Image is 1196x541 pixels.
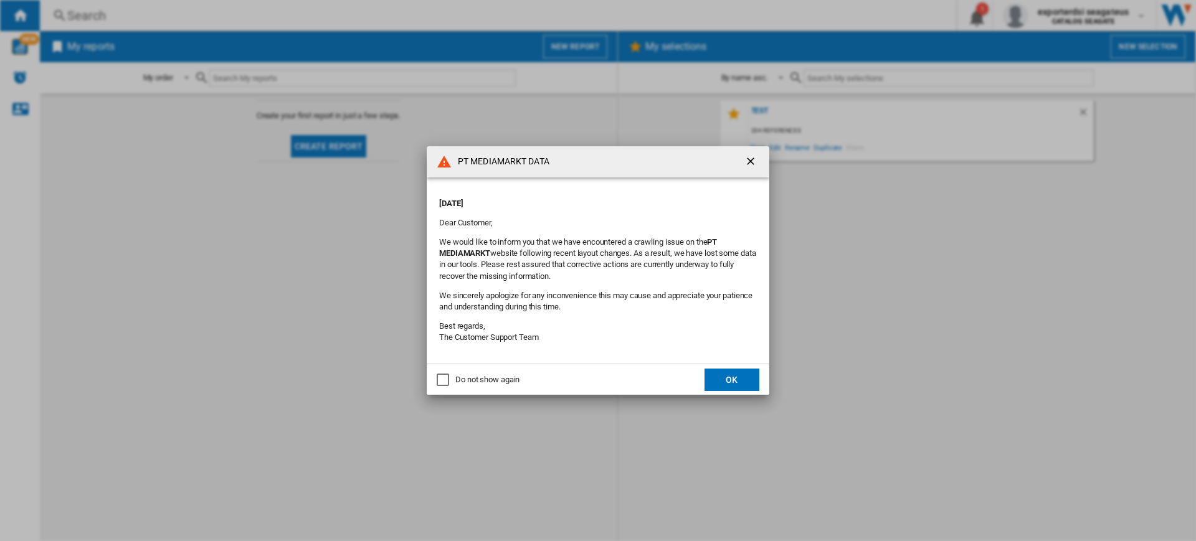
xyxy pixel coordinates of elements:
[739,149,764,174] button: getI18NText('BUTTONS.CLOSE_DIALOG')
[452,156,549,168] h4: PT MEDIAMARKT DATA
[705,369,759,391] button: OK
[439,321,757,343] p: Best regards, The Customer Support Team
[439,199,463,208] strong: [DATE]
[439,290,757,313] p: We sincerely apologize for any inconvenience this may cause and appreciate your patience and unde...
[437,374,520,386] md-checkbox: Do not show again
[744,155,759,170] ng-md-icon: getI18NText('BUTTONS.CLOSE_DIALOG')
[455,374,520,385] div: Do not show again
[439,217,757,228] p: Dear Customer,
[439,237,757,282] p: We would like to inform you that we have encountered a crawling issue on the website following re...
